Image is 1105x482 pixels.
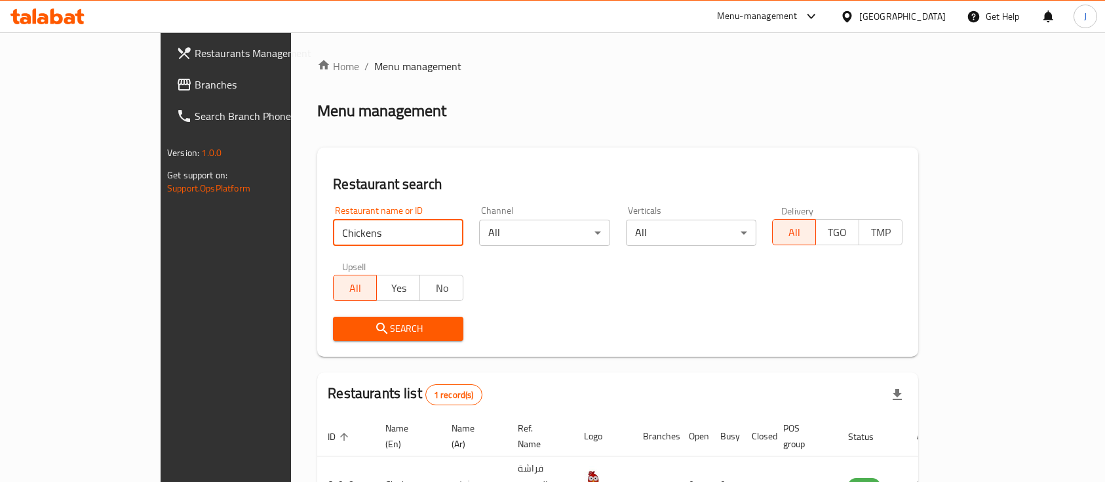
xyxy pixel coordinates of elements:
span: Name (En) [385,420,425,452]
span: POS group [783,420,822,452]
span: TMP [864,223,897,242]
button: Yes [376,275,420,301]
span: All [778,223,811,242]
h2: Menu management [317,100,446,121]
a: Support.OpsPlatform [167,180,250,197]
div: Total records count [425,384,482,405]
button: All [333,275,377,301]
span: Menu management [374,58,461,74]
label: Upsell [342,262,366,271]
a: Restaurants Management [166,37,345,69]
li: / [364,58,369,74]
th: Logo [573,416,632,456]
div: [GEOGRAPHIC_DATA] [859,9,946,24]
a: Search Branch Phone [166,100,345,132]
span: Branches [195,77,335,92]
button: All [772,219,816,245]
h2: Restaurants list [328,384,482,405]
span: 1 record(s) [426,389,482,401]
span: Name (Ar) [452,420,492,452]
th: Action [906,416,952,456]
button: TMP [859,219,902,245]
label: Delivery [781,206,814,215]
button: TGO [815,219,859,245]
th: Busy [710,416,741,456]
span: Yes [382,279,415,298]
span: No [425,279,458,298]
button: No [419,275,463,301]
h2: Restaurant search [333,174,902,194]
div: Menu-management [717,9,798,24]
th: Open [678,416,710,456]
button: Search [333,317,463,341]
span: All [339,279,372,298]
div: All [479,220,610,246]
span: Search Branch Phone [195,108,335,124]
div: All [626,220,756,246]
span: Get support on: [167,167,227,184]
span: ID [328,429,353,445]
span: 1.0.0 [201,144,222,161]
span: Ref. Name [518,420,558,452]
input: Search for restaurant name or ID.. [333,220,463,246]
span: TGO [821,223,854,242]
th: Branches [632,416,678,456]
span: Search [343,321,453,337]
th: Closed [741,416,773,456]
span: Version: [167,144,199,161]
span: Status [848,429,891,445]
nav: breadcrumb [317,58,918,74]
span: J [1084,9,1087,24]
div: Export file [882,379,913,411]
span: Restaurants Management [195,45,335,61]
a: Branches [166,69,345,100]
